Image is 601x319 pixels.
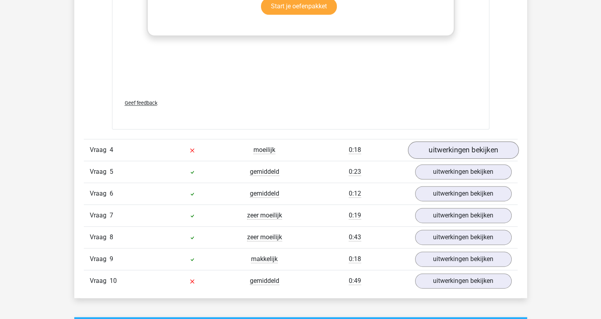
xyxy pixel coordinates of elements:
[90,276,110,286] span: Vraag
[247,211,282,219] span: zeer moeilijk
[90,211,110,220] span: Vraag
[110,233,113,241] span: 8
[90,233,110,242] span: Vraag
[349,255,361,263] span: 0:18
[349,190,361,198] span: 0:12
[415,186,512,201] a: uitwerkingen bekijken
[250,168,279,176] span: gemiddeld
[415,230,512,245] a: uitwerkingen bekijken
[408,142,518,159] a: uitwerkingen bekijken
[415,273,512,288] a: uitwerkingen bekijken
[415,164,512,179] a: uitwerkingen bekijken
[90,254,110,264] span: Vraag
[90,145,110,155] span: Vraag
[251,255,278,263] span: makkelijk
[349,277,361,285] span: 0:49
[415,252,512,267] a: uitwerkingen bekijken
[110,255,113,263] span: 9
[349,233,361,241] span: 0:43
[90,189,110,198] span: Vraag
[110,190,113,197] span: 6
[415,208,512,223] a: uitwerkingen bekijken
[90,167,110,177] span: Vraag
[125,100,157,106] span: Geef feedback
[349,211,361,219] span: 0:19
[247,233,282,241] span: zeer moeilijk
[110,146,113,154] span: 4
[250,277,279,285] span: gemiddeld
[253,146,275,154] span: moeilijk
[349,168,361,176] span: 0:23
[110,211,113,219] span: 7
[349,146,361,154] span: 0:18
[110,168,113,175] span: 5
[250,190,279,198] span: gemiddeld
[110,277,117,284] span: 10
